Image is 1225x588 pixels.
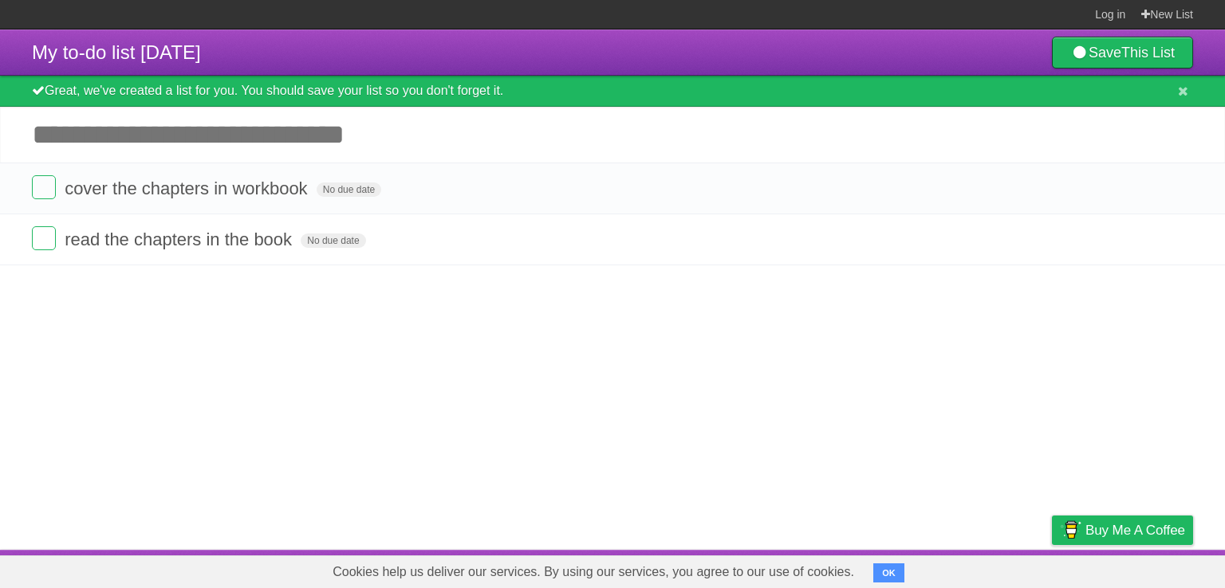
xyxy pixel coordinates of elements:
[873,563,904,582] button: OK
[32,175,56,199] label: Done
[1093,554,1193,584] a: Suggest a feature
[32,226,56,250] label: Done
[1052,37,1193,69] a: SaveThis List
[1121,45,1175,61] b: This List
[1060,516,1081,543] img: Buy me a coffee
[317,182,381,197] span: No due date
[32,41,201,63] span: My to-do list [DATE]
[65,178,312,198] span: cover the chapters in workbook
[1085,516,1185,544] span: Buy me a coffee
[892,554,957,584] a: Developers
[1031,554,1073,584] a: Privacy
[1052,515,1193,545] a: Buy me a coffee
[301,233,365,248] span: No due date
[977,554,1012,584] a: Terms
[840,554,873,584] a: About
[65,229,296,249] span: read the chapters in the book
[317,556,870,588] span: Cookies help us deliver our services. By using our services, you agree to our use of cookies.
